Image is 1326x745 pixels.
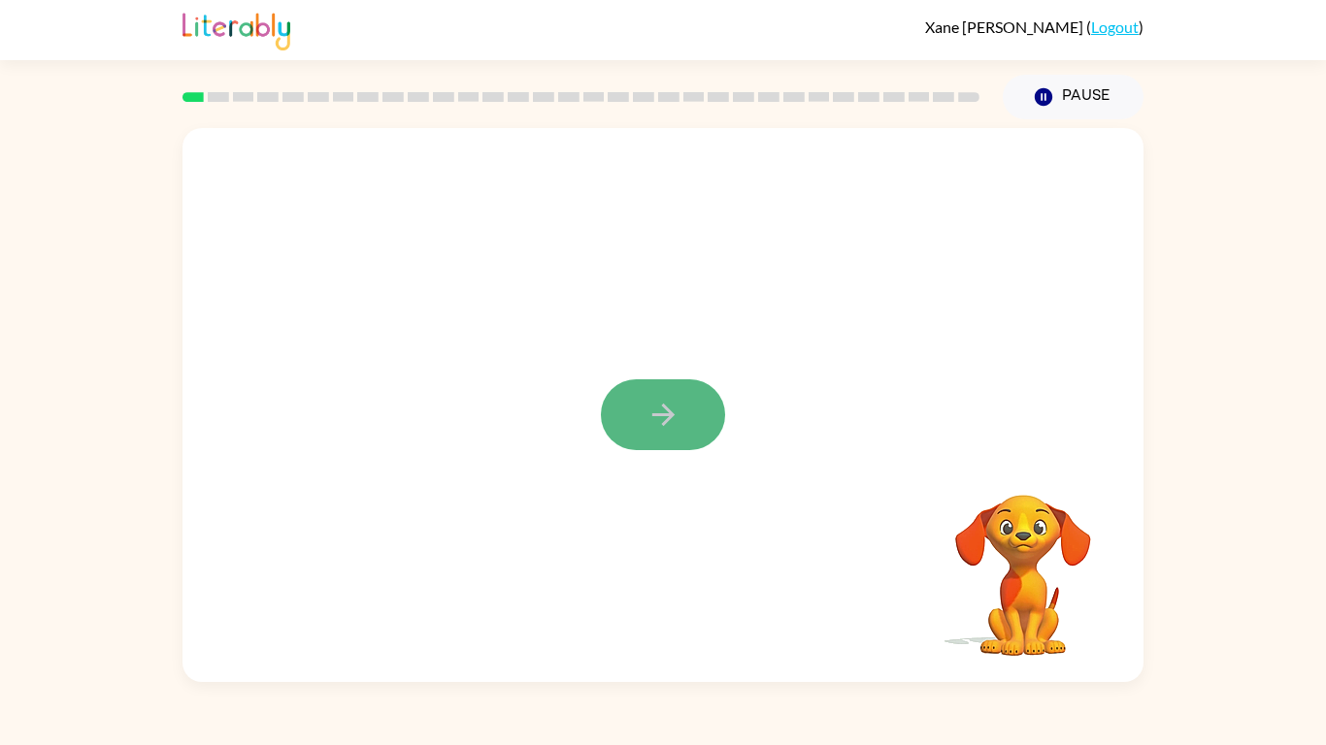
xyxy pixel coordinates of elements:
a: Logout [1091,17,1139,36]
img: Literably [182,8,290,50]
div: ( ) [925,17,1144,36]
span: Xane [PERSON_NAME] [925,17,1086,36]
video: Your browser must support playing .mp4 files to use Literably. Please try using another browser. [926,465,1120,659]
button: Pause [1003,75,1144,119]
